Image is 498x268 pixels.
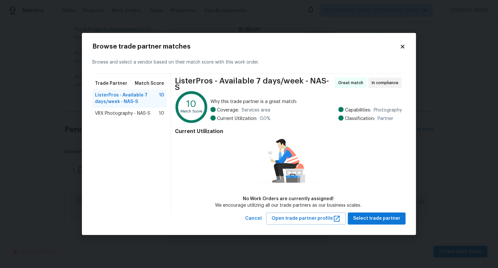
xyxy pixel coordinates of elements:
button: Open trade partner profile [266,213,346,225]
span: Why this trade partner is a great match: [210,98,402,105]
span: Capabilities: [345,107,371,113]
span: In compliance [372,80,401,86]
span: Cancel [245,215,262,223]
span: Partner [378,115,393,122]
span: ListerPros - Available 7 days/week - NAS-S [95,92,159,105]
span: ListerPros - Available 7 days/week - NAS-S [175,78,333,91]
span: 10 [159,110,164,117]
div: Browse and select a vendor based on their match score with this work order. [92,51,406,74]
span: Match Score [135,80,164,87]
text: 10 [186,100,196,109]
div: We encourage utilizing all our trade partners as our business scales. [215,202,361,209]
span: Select trade partner [353,215,400,223]
span: Coverage: [217,107,239,113]
span: 0.0 % [260,115,271,122]
button: Cancel [242,213,264,225]
h2: Browse trade partner matches [92,43,400,50]
button: Select trade partner [348,213,406,225]
text: Match Score [180,110,202,113]
span: Trade Partner [95,80,127,87]
span: Great match [338,80,366,86]
span: 10 [159,92,164,105]
h4: Current Utilization [175,128,402,135]
span: Current Utilization: [217,115,257,122]
span: Classification: [345,115,375,122]
span: VRX Photography - NAS-S [95,110,150,117]
span: Open trade partner profile [272,215,341,223]
span: Services area [241,107,270,113]
span: Photography [374,107,402,113]
div: No Work Orders are currently assigned! [215,196,361,202]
